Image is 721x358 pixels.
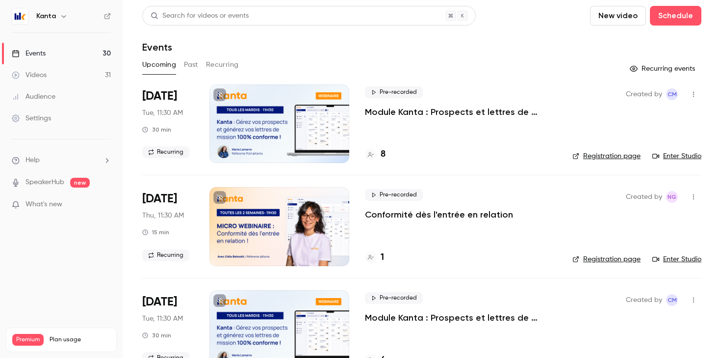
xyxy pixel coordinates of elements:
span: Pre-recorded [365,292,423,304]
button: Schedule [650,6,701,26]
button: Upcoming [142,57,176,73]
span: Pre-recorded [365,86,423,98]
a: SpeakerHub [26,177,64,188]
span: Help [26,155,40,165]
div: Audience [12,92,55,102]
span: Pre-recorded [365,189,423,201]
a: Conformité dès l'entrée en relation [365,209,513,220]
div: 15 min [142,228,169,236]
span: Premium [12,334,44,346]
span: Plan usage [50,336,110,344]
span: [DATE] [142,88,177,104]
div: Videos [12,70,47,80]
div: Search for videos or events [151,11,249,21]
a: Registration page [572,254,641,264]
span: What's new [26,199,62,210]
span: [DATE] [142,294,177,310]
button: New video [590,6,646,26]
div: Sep 18 Thu, 11:30 AM (Europe/Paris) [142,187,194,266]
span: [DATE] [142,191,177,207]
span: Created by [626,294,662,306]
a: Module Kanta : Prospects et lettres de mission [365,106,557,118]
a: Module Kanta : Prospects et lettres de mission [365,312,557,324]
div: 30 min [142,331,171,339]
iframe: Noticeable Trigger [99,200,111,209]
a: 1 [365,251,384,264]
a: Enter Studio [652,254,701,264]
div: Settings [12,113,51,123]
h6: Kanta [36,11,56,21]
h4: 1 [381,251,384,264]
img: Kanta [12,8,28,24]
span: Recurring [142,146,189,158]
a: Enter Studio [652,151,701,161]
span: Charlotte MARTEL [666,88,678,100]
span: Charlotte MARTEL [666,294,678,306]
div: 30 min [142,126,171,134]
span: new [70,178,90,188]
span: Created by [626,88,662,100]
h1: Events [142,41,172,53]
span: CM [668,88,677,100]
span: Thu, 11:30 AM [142,211,184,220]
a: 8 [365,148,386,161]
span: Tue, 11:30 AM [142,314,183,324]
div: Events [12,49,46,58]
span: Created by [626,191,662,203]
div: Sep 16 Tue, 11:30 AM (Europe/Paris) [142,84,194,163]
li: help-dropdown-opener [12,155,111,165]
a: Registration page [572,151,641,161]
span: NG [668,191,676,203]
button: Recurring events [625,61,701,77]
button: Past [184,57,198,73]
button: Recurring [206,57,239,73]
span: CM [668,294,677,306]
span: Nicolas Guitard [666,191,678,203]
span: Tue, 11:30 AM [142,108,183,118]
h4: 8 [381,148,386,161]
span: Recurring [142,249,189,261]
